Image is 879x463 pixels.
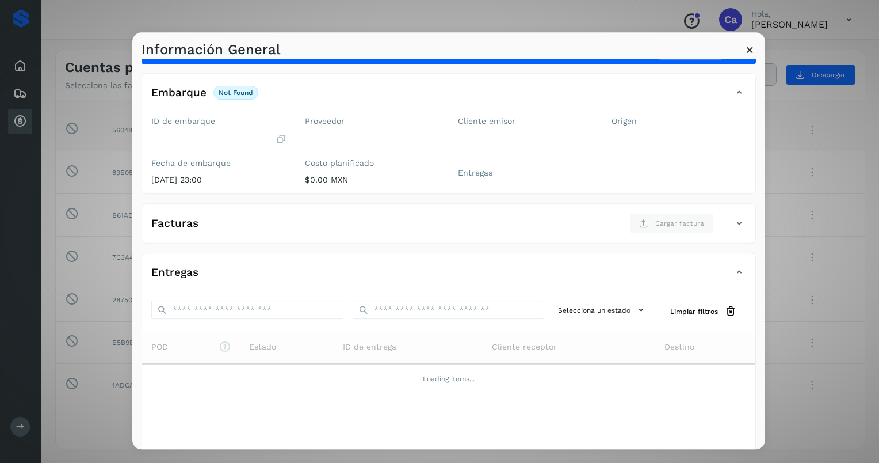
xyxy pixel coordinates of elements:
[343,341,396,353] span: ID de entrega
[553,301,652,320] button: Selecciona un estado
[142,364,755,394] td: Loading items...
[142,214,755,244] div: FacturasCargar factura
[612,116,747,126] label: Origen
[151,158,286,168] label: Fecha de embarque
[151,217,198,230] h4: Facturas
[142,263,755,292] div: Entregas
[305,175,440,185] p: $0.00 MXN
[670,306,718,317] span: Limpiar filtros
[151,341,231,353] span: POD
[305,158,440,168] label: Costo planificado
[458,168,593,178] label: Entregas
[151,116,286,126] label: ID de embarque
[655,219,704,229] span: Cargar factura
[664,341,694,353] span: Destino
[142,83,755,112] div: Embarquenot found
[492,341,557,353] span: Cliente receptor
[305,116,440,126] label: Proveedor
[151,266,198,279] h4: Entregas
[151,175,286,185] p: [DATE] 23:00
[142,41,280,58] h3: Información General
[151,86,207,100] h4: Embarque
[219,89,253,97] p: not found
[458,116,593,126] label: Cliente emisor
[629,214,714,234] button: Cargar factura
[661,301,746,322] button: Limpiar filtros
[249,341,276,353] span: Estado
